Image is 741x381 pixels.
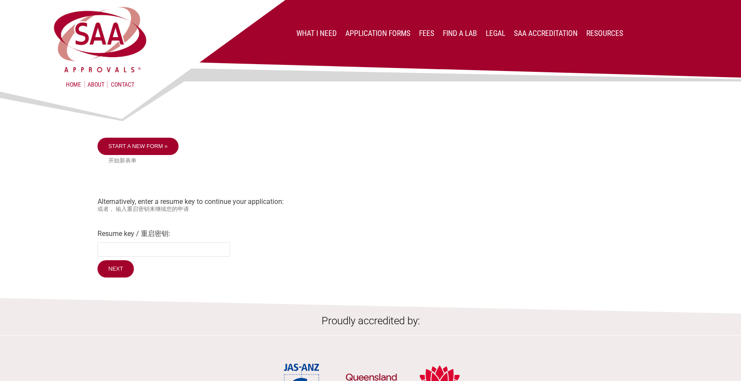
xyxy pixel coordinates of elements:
[66,81,81,88] a: Home
[84,81,107,88] a: About
[97,138,179,155] a: Start a new form »
[97,138,643,280] div: Alternatively, enter a resume key to continue your application:
[419,29,434,38] a: Fees
[111,81,134,88] a: Contact
[97,206,643,213] small: 或者， 输入重启密钥来继续您的申请
[97,260,134,278] input: Next
[586,29,623,38] a: Resources
[443,29,477,38] a: Find a lab
[296,29,337,38] a: What I Need
[52,5,148,74] img: SAA Approvals
[108,157,643,165] small: 开始新表单
[97,229,643,239] label: Resume key / 重启密钥:
[486,29,505,38] a: Legal
[345,29,410,38] a: Application Forms
[514,29,578,38] a: SAA Accreditation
